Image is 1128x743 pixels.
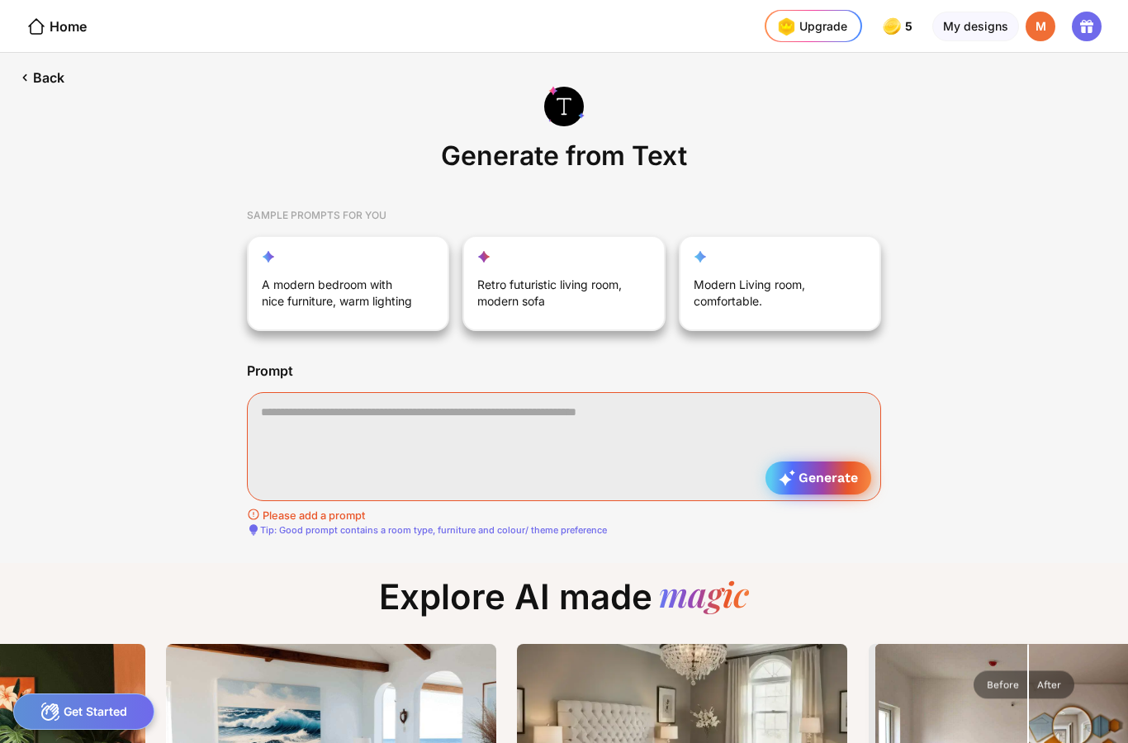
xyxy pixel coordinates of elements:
div: My designs [932,12,1019,41]
div: Get Started [13,693,154,730]
img: generate-from-text-icon.svg [544,86,585,126]
div: SAMPLE PROMPTS FOR YOU [247,196,881,235]
img: reimagine-star-icon.svg [262,250,275,263]
div: M [1026,12,1055,41]
div: Please add a prompt [247,509,881,523]
img: fill-up-your-space-star-icon.svg [477,250,491,263]
div: A modern bedroom with nice furniture, warm lighting [262,277,417,316]
img: upgrade-nav-btn-icon.gif [773,13,799,40]
div: Prompt [247,364,293,379]
div: Modern Living room, comfortable. [694,277,849,316]
div: Generate from Text [434,136,694,182]
div: Home [26,17,87,36]
div: Explore AI made [366,576,762,631]
span: 5 [905,20,916,33]
img: customization-star-icon.svg [694,250,707,263]
div: Upgrade [773,13,847,40]
div: Tip: Good prompt contains a room type, furniture and colour/ theme preference [247,523,881,537]
div: Retro futuristic living room, modern sofa [477,277,633,316]
span: Generate [779,470,858,486]
div: magic [659,576,749,618]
